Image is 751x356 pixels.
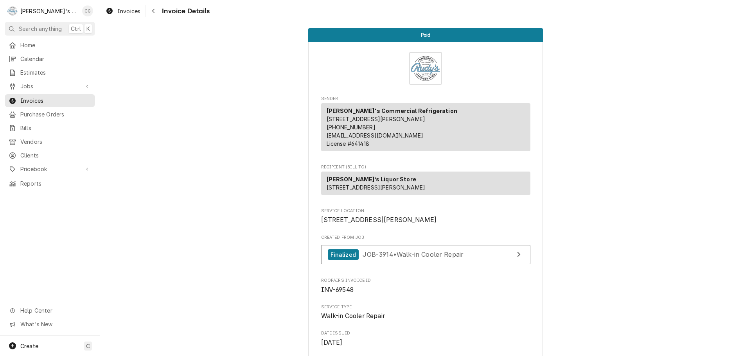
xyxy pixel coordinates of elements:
a: Purchase Orders [5,108,95,121]
span: Invoices [20,97,91,105]
div: Recipient (Bill To) [321,172,530,198]
a: Bills [5,122,95,134]
span: Created From Job [321,234,530,241]
div: Rudy's Commercial Refrigeration's Avatar [7,5,18,16]
span: Help Center [20,306,90,315]
div: Finalized [328,249,359,260]
div: Sender [321,103,530,151]
span: Service Location [321,208,530,214]
button: Search anythingCtrlK [5,22,95,36]
div: Service Location [321,208,530,225]
a: Invoices [102,5,144,18]
span: Walk-in Cooler Repair [321,312,385,320]
span: K [86,25,90,33]
a: Go to Pricebook [5,163,95,175]
div: Service Type [321,304,530,321]
a: Go to What's New [5,318,95,331]
a: Invoices [5,94,95,107]
span: Reports [20,179,91,188]
span: INV-69548 [321,286,354,293]
span: Create [20,343,38,349]
span: Service Type [321,304,530,310]
div: Roopairs Invoice ID [321,277,530,294]
span: Invoices [117,7,140,15]
span: Service Location [321,215,530,225]
a: Calendar [5,52,95,65]
span: Date Issued [321,330,530,336]
span: Service Type [321,311,530,321]
a: Vendors [5,135,95,148]
div: Date Issued [321,330,530,347]
span: Search anything [19,25,62,33]
span: Ctrl [71,25,81,33]
span: Purchase Orders [20,110,91,118]
span: [STREET_ADDRESS][PERSON_NAME] [327,116,426,122]
a: Go to Jobs [5,80,95,93]
span: Clients [20,151,91,159]
span: Date Issued [321,338,530,347]
span: [DATE] [321,339,343,346]
span: Invoice Details [160,6,209,16]
img: Logo [409,52,442,85]
span: Roopairs Invoice ID [321,277,530,284]
a: [PHONE_NUMBER] [327,124,375,131]
a: Home [5,39,95,52]
a: Estimates [5,66,95,79]
div: Status [308,28,543,42]
strong: [PERSON_NAME]'s Commercial Refrigeration [327,107,457,114]
span: License # 641418 [327,140,369,147]
span: Estimates [20,68,91,77]
div: Christine Gutierrez's Avatar [82,5,93,16]
span: Paid [421,32,431,38]
span: Bills [20,124,91,132]
span: Recipient (Bill To) [321,164,530,170]
span: Pricebook [20,165,79,173]
a: Clients [5,149,95,162]
span: [STREET_ADDRESS][PERSON_NAME] [327,184,426,191]
a: Go to Help Center [5,304,95,317]
span: JOB-3914 • Walk-in Cooler Repair [363,250,464,258]
span: [STREET_ADDRESS][PERSON_NAME] [321,216,437,224]
span: What's New [20,320,90,328]
a: View Job [321,245,530,264]
span: Jobs [20,82,79,90]
span: C [86,342,90,350]
div: CG [82,5,93,16]
span: Calendar [20,55,91,63]
div: Created From Job [321,234,530,268]
strong: [PERSON_NAME]’s Liquor Store [327,176,416,182]
span: Sender [321,96,530,102]
div: Sender [321,103,530,154]
span: Home [20,41,91,49]
div: [PERSON_NAME]'s Commercial Refrigeration [20,7,78,15]
span: Vendors [20,138,91,146]
button: Navigate back [147,5,160,17]
span: Roopairs Invoice ID [321,285,530,295]
div: R [7,5,18,16]
div: Invoice Recipient [321,164,530,199]
a: [EMAIL_ADDRESS][DOMAIN_NAME] [327,132,423,139]
a: Reports [5,177,95,190]
div: Recipient (Bill To) [321,172,530,195]
div: Invoice Sender [321,96,530,155]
